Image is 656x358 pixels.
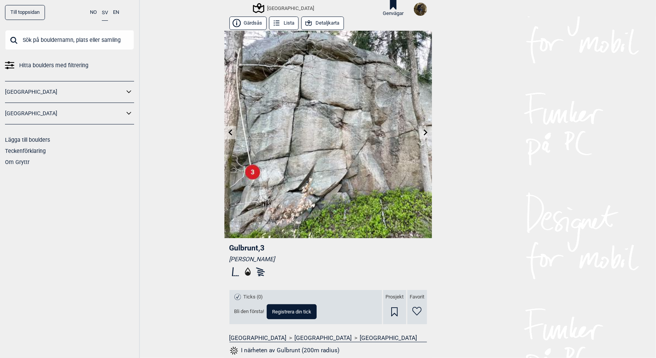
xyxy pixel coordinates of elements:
div: [PERSON_NAME] [229,255,427,263]
a: Lägga till boulders [5,137,50,143]
span: Registrera din tick [272,309,311,314]
div: Prosjekt [383,290,406,324]
span: Gulbrunt , 3 [229,244,265,252]
button: Lista [269,17,299,30]
span: Hitta boulders med filtrering [19,60,88,71]
button: Gärdsås [229,17,267,30]
a: [GEOGRAPHIC_DATA] [360,334,417,342]
a: Teckenförklaring [5,148,46,154]
span: Ticks (0) [244,294,263,300]
img: Gulbrunt [224,31,432,238]
button: SV [102,5,108,21]
input: Sök på bouldernamn, plats eller samling [5,30,134,50]
a: [GEOGRAPHIC_DATA] [5,86,124,98]
span: Favorit [410,294,424,300]
button: NO [90,5,97,20]
a: Om Gryttr [5,159,30,165]
a: [GEOGRAPHIC_DATA] [295,334,352,342]
button: Registrera din tick [267,304,317,319]
div: [GEOGRAPHIC_DATA] [254,3,314,13]
a: Till toppsidan [5,5,45,20]
a: [GEOGRAPHIC_DATA] [5,108,124,119]
img: Falling [414,3,427,16]
span: Bli den första! [234,308,264,315]
button: I närheten av Gulbrunt (200m radius) [229,346,340,356]
button: Detaljkarta [301,17,344,30]
a: [GEOGRAPHIC_DATA] [229,334,287,342]
nav: > > [229,334,427,342]
button: EN [113,5,119,20]
a: Hitta boulders med filtrering [5,60,134,71]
